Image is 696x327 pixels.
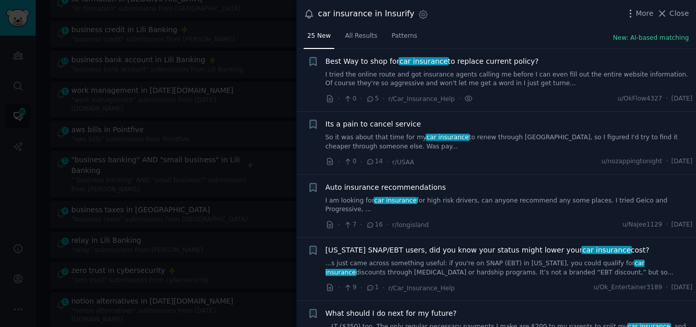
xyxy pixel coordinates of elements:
[392,159,414,166] span: r/USAA
[338,283,340,293] span: ·
[326,245,650,256] span: [US_STATE] SNAP/EBT users, did you know your status might lower your cost?
[345,32,377,41] span: All Results
[666,220,668,230] span: ·
[326,182,446,193] a: Auto insurance recommendations
[360,157,362,167] span: ·
[326,119,421,130] a: Its a pain to cancel service
[366,157,383,166] span: 14
[618,94,662,104] span: u/OkFlow4327
[601,157,662,166] span: u/nozappingtonight
[338,219,340,230] span: ·
[343,157,356,166] span: 0
[459,93,461,104] span: ·
[326,260,645,276] span: car insurance
[366,220,383,230] span: 16
[386,219,388,230] span: ·
[388,28,421,49] a: Patterns
[670,8,689,19] span: Close
[326,56,539,67] span: Best Way to shop for to replace current policy?
[360,93,362,104] span: ·
[657,8,689,19] button: Close
[341,28,381,49] a: All Results
[343,94,356,104] span: 0
[360,219,362,230] span: ·
[326,56,539,67] a: Best Way to shop forcar insuranceto replace current policy?
[594,283,662,292] span: u/Ok_Entertainer3189
[388,95,455,103] span: r/Car_Insurance_Help
[326,259,693,277] a: ...s just came across something useful: if you're on SNAP (EBT) in [US_STATE], you could qualify ...
[636,8,654,19] span: More
[383,283,385,293] span: ·
[672,220,692,230] span: [DATE]
[666,94,668,104] span: ·
[392,221,429,229] span: r/longisland
[366,94,379,104] span: 5
[326,245,650,256] a: [US_STATE] SNAP/EBT users, did you know your status might lower yourcar insurancecost?
[672,283,692,292] span: [DATE]
[581,246,631,254] span: car insurance
[666,283,668,292] span: ·
[338,157,340,167] span: ·
[326,70,693,88] a: I tried the online route and got insurance agents calling me before I can even fill out the entir...
[622,220,662,230] span: u/Najee1129
[383,93,385,104] span: ·
[392,32,417,41] span: Patterns
[672,94,692,104] span: [DATE]
[388,285,455,292] span: r/Car_Insurance_Help
[672,157,692,166] span: [DATE]
[326,196,693,214] a: I am looking forcar insurancefor high risk drivers, can anyone recommend any some places. I tried...
[666,157,668,166] span: ·
[373,197,418,204] span: car insurance
[326,133,693,151] a: So it was about that time for mycar insuranceto renew through [GEOGRAPHIC_DATA], so I figured I'd...
[386,157,388,167] span: ·
[318,8,414,20] div: car insurance in Insurify
[304,28,334,49] a: 25 New
[307,32,331,41] span: 25 New
[613,34,689,43] button: New: AI-based matching
[398,57,448,65] span: car insurance
[360,283,362,293] span: ·
[366,283,379,292] span: 1
[343,220,356,230] span: 7
[343,283,356,292] span: 9
[425,134,470,141] span: car insurance
[326,308,457,319] a: What should I do next for my future?
[338,93,340,104] span: ·
[625,8,654,19] button: More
